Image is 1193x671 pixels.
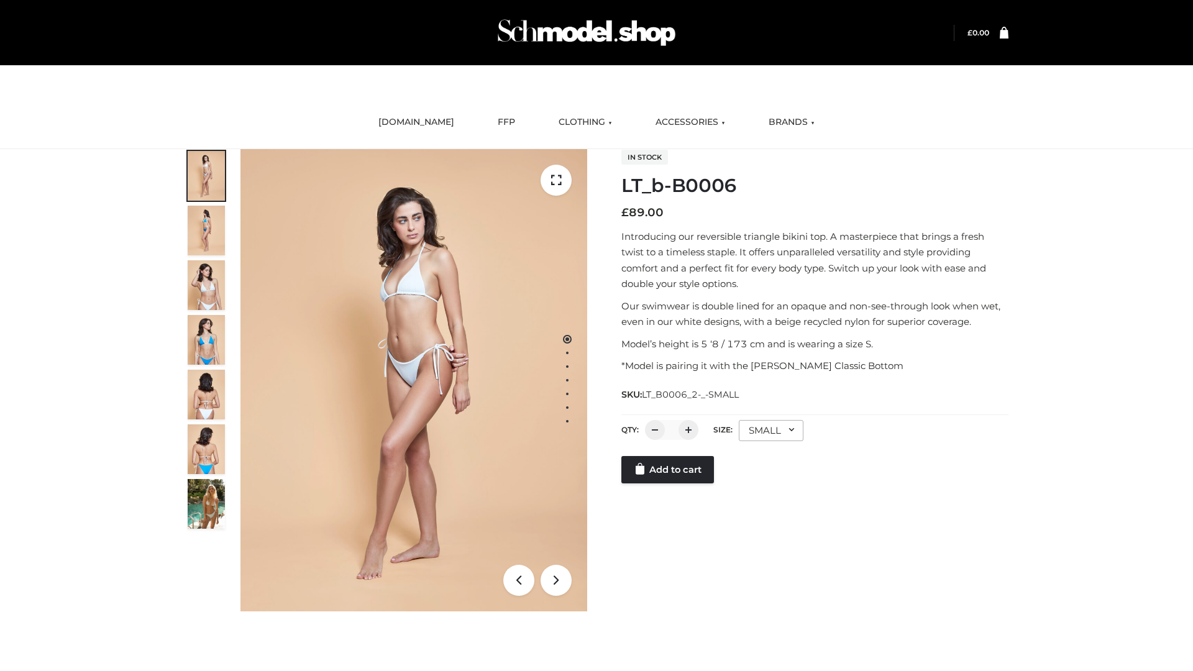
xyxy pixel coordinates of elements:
a: [DOMAIN_NAME] [369,109,464,136]
img: ArielClassicBikiniTop_CloudNine_AzureSky_OW114ECO_8-scaled.jpg [188,424,225,474]
p: Our swimwear is double lined for an opaque and non-see-through look when wet, even in our white d... [621,298,1008,330]
img: Arieltop_CloudNine_AzureSky2.jpg [188,479,225,529]
p: *Model is pairing it with the [PERSON_NAME] Classic Bottom [621,358,1008,374]
img: ArielClassicBikiniTop_CloudNine_AzureSky_OW114ECO_3-scaled.jpg [188,260,225,310]
span: SKU: [621,387,740,402]
img: Schmodel Admin 964 [493,8,680,57]
img: ArielClassicBikiniTop_CloudNine_AzureSky_OW114ECO_1 [240,149,587,611]
p: Introducing our reversible triangle bikini top. A masterpiece that brings a fresh twist to a time... [621,229,1008,292]
img: ArielClassicBikiniTop_CloudNine_AzureSky_OW114ECO_7-scaled.jpg [188,370,225,419]
a: ACCESSORIES [646,109,734,136]
bdi: 89.00 [621,206,664,219]
span: In stock [621,150,668,165]
img: ArielClassicBikiniTop_CloudNine_AzureSky_OW114ECO_1-scaled.jpg [188,151,225,201]
span: LT_B0006_2-_-SMALL [642,389,739,400]
label: QTY: [621,425,639,434]
a: FFP [488,109,524,136]
a: Add to cart [621,456,714,483]
span: £ [967,28,972,37]
a: £0.00 [967,28,989,37]
p: Model’s height is 5 ‘8 / 173 cm and is wearing a size S. [621,336,1008,352]
label: Size: [713,425,733,434]
img: ArielClassicBikiniTop_CloudNine_AzureSky_OW114ECO_4-scaled.jpg [188,315,225,365]
span: £ [621,206,629,219]
img: ArielClassicBikiniTop_CloudNine_AzureSky_OW114ECO_2-scaled.jpg [188,206,225,255]
a: BRANDS [759,109,824,136]
h1: LT_b-B0006 [621,175,1008,197]
div: SMALL [739,420,803,441]
bdi: 0.00 [967,28,989,37]
a: CLOTHING [549,109,621,136]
